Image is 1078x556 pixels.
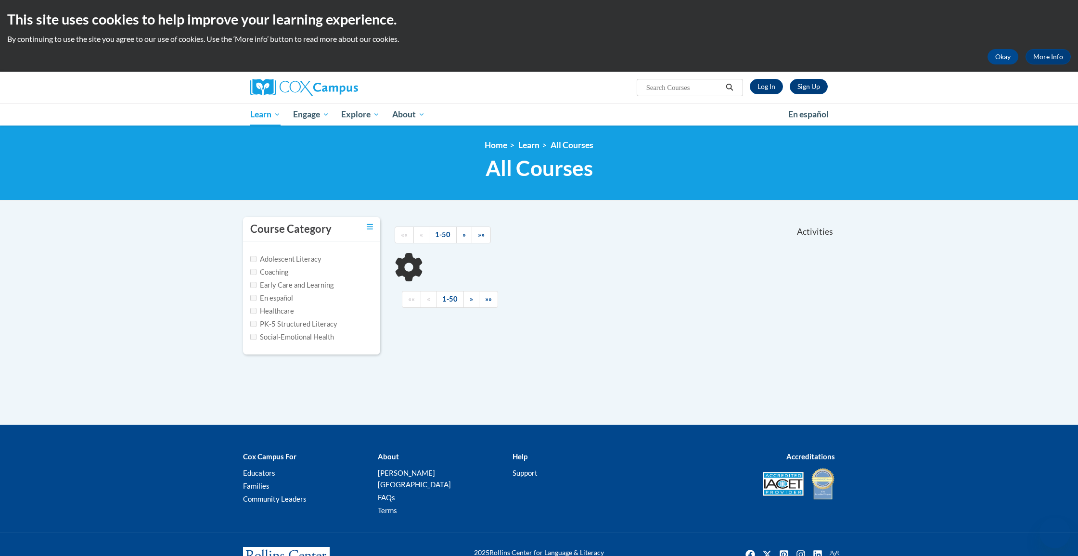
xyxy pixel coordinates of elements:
[250,254,321,265] label: Adolescent Literacy
[722,82,737,93] button: Search
[250,334,257,340] input: Checkbox for Options
[421,291,436,308] a: Previous
[392,109,425,120] span: About
[486,155,593,181] span: All Courses
[378,468,451,489] a: [PERSON_NAME][GEOGRAPHIC_DATA]
[378,493,395,502] a: FAQs
[341,109,380,120] span: Explore
[378,452,399,461] b: About
[367,222,373,232] a: Toggle collapse
[645,82,722,93] input: Search Courses
[250,293,293,303] label: En español
[436,291,464,308] a: 1-50
[1026,49,1071,64] a: More Info
[420,230,423,239] span: «
[250,256,257,262] input: Checkbox for Options
[786,452,835,461] b: Accreditations
[250,280,334,291] label: Early Care and Learning
[456,227,472,243] a: Next
[1039,518,1070,548] iframe: Button to launch messaging window
[378,506,397,515] a: Terms
[243,452,296,461] b: Cox Campus For
[395,227,414,243] a: Begining
[472,227,491,243] a: End
[335,103,386,126] a: Explore
[250,295,257,301] input: Checkbox for Options
[244,103,287,126] a: Learn
[479,291,498,308] a: End
[413,227,429,243] a: Previous
[988,49,1018,64] button: Okay
[790,79,828,94] a: Register
[763,472,804,496] img: Accredited IACET® Provider
[250,321,257,327] input: Checkbox for Options
[782,104,835,125] a: En español
[293,109,329,120] span: Engage
[243,468,275,477] a: Educators
[462,230,466,239] span: »
[250,282,257,288] input: Checkbox for Options
[750,79,783,94] a: Log In
[250,306,294,316] label: Healthcare
[518,140,539,150] a: Learn
[386,103,431,126] a: About
[513,452,527,461] b: Help
[7,34,1071,44] p: By continuing to use the site you agree to our use of cookies. Use the ‘More info’ button to read...
[811,467,835,501] img: IDA® Accredited
[797,227,833,237] span: Activities
[408,295,415,303] span: ««
[250,269,257,275] input: Checkbox for Options
[427,295,430,303] span: «
[470,295,473,303] span: »
[243,494,307,503] a: Community Leaders
[551,140,593,150] a: All Courses
[250,319,337,329] label: PK-5 Structured Literacy
[788,109,829,119] span: En español
[485,140,507,150] a: Home
[429,227,457,243] a: 1-50
[250,222,332,237] h3: Course Category
[7,10,1071,29] h2: This site uses cookies to help improve your learning experience.
[250,267,288,278] label: Coaching
[243,481,269,490] a: Families
[250,109,281,120] span: Learn
[287,103,335,126] a: Engage
[401,230,408,239] span: ««
[250,332,334,342] label: Social-Emotional Health
[513,468,538,477] a: Support
[250,308,257,314] input: Checkbox for Options
[463,291,479,308] a: Next
[250,79,358,96] img: Cox Campus
[250,79,433,96] a: Cox Campus
[236,103,842,126] div: Main menu
[402,291,421,308] a: Begining
[478,230,485,239] span: »»
[485,295,492,303] span: »»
